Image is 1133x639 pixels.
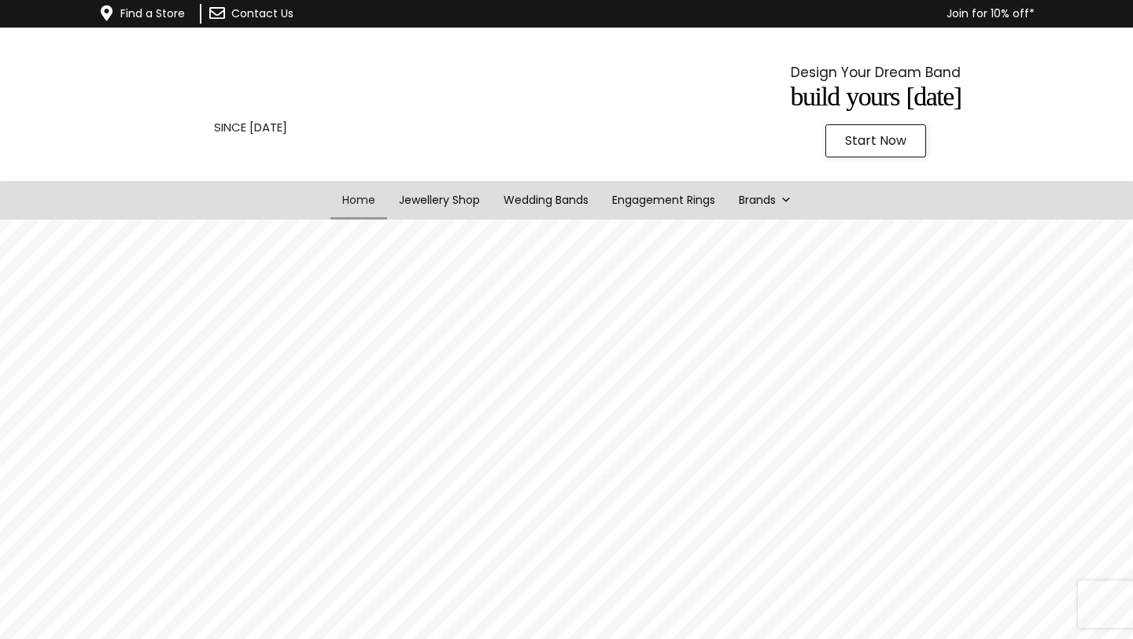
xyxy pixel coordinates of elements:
span: Build Yours [DATE] [791,82,961,111]
a: Find a Store [120,6,185,21]
p: Join for 10% off* [386,4,1035,24]
a: Engagement Rings [600,181,727,220]
p: SINCE [DATE] [39,117,461,138]
a: Wedding Bands [492,181,600,220]
a: Home [330,181,387,220]
a: Contact Us [231,6,293,21]
p: Design Your Dream Band [665,61,1087,84]
a: Jewellery Shop [387,181,492,220]
a: Start Now [825,124,926,157]
a: Brands [727,181,803,220]
span: Start Now [845,135,906,147]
